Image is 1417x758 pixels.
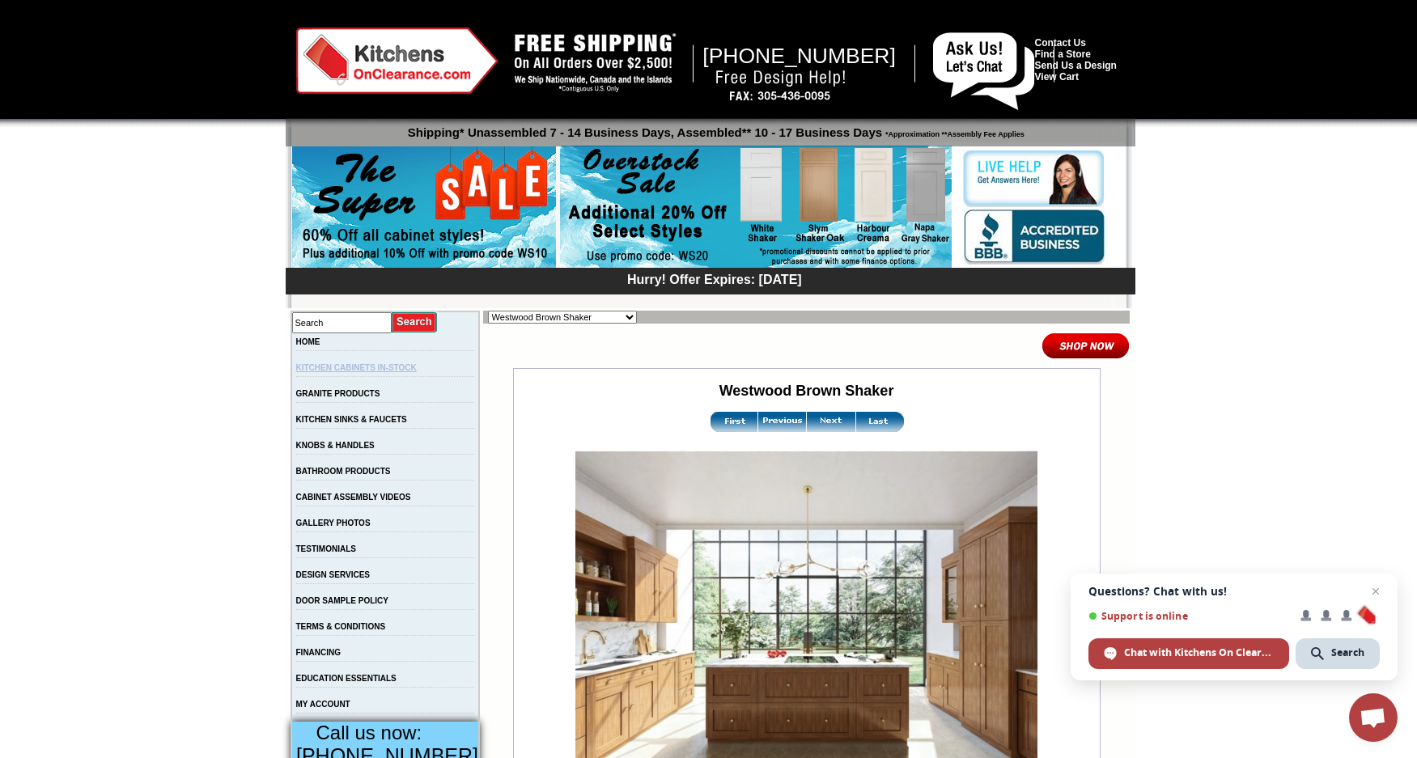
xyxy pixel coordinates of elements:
span: *Approximation **Assembly Fee Applies [882,126,1025,138]
a: HOME [296,337,320,346]
img: Kitchens on Clearance Logo [296,28,498,94]
span: Search [1331,646,1364,660]
a: Find a Store [1035,49,1091,60]
a: DOOR SAMPLE POLICY [296,596,388,605]
span: Support is online [1088,610,1289,622]
a: KITCHEN CABINETS IN-STOCK [296,363,417,372]
span: Close chat [1366,582,1385,601]
a: Send Us a Design [1035,60,1117,71]
a: TESTIMONIALS [296,544,356,553]
a: DESIGN SERVICES [296,570,371,579]
div: Open chat [1349,693,1398,742]
a: EDUCATION ESSENTIALS [296,674,397,683]
a: MY ACCOUNT [296,700,350,709]
a: GALLERY PHOTOS [296,519,371,527]
p: Shipping* Unassembled 7 - 14 Business Days, Assembled** 10 - 17 Business Days [294,118,1135,139]
a: View Cart [1035,71,1079,83]
a: CABINET ASSEMBLY VIDEOS [296,493,411,502]
a: TERMS & CONDITIONS [296,622,386,631]
a: Contact Us [1035,37,1086,49]
div: Chat with Kitchens On Clearance [1088,638,1289,669]
span: [PHONE_NUMBER] [702,44,896,68]
input: Submit [392,311,438,333]
a: KITCHEN SINKS & FAUCETS [296,415,407,424]
a: BATHROOM PRODUCTS [296,467,391,476]
span: Call us now: [316,722,422,743]
span: Questions? Chat with us! [1088,585,1380,598]
a: FINANCING [296,648,342,657]
a: KNOBS & HANDLES [296,441,375,450]
span: Chat with Kitchens On Clearance [1124,646,1274,660]
div: Search [1296,638,1380,669]
h2: Westwood Brown Shaker [515,383,1098,400]
a: GRANITE PRODUCTS [296,389,380,398]
div: Hurry! Offer Expires: [DATE] [294,270,1135,287]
